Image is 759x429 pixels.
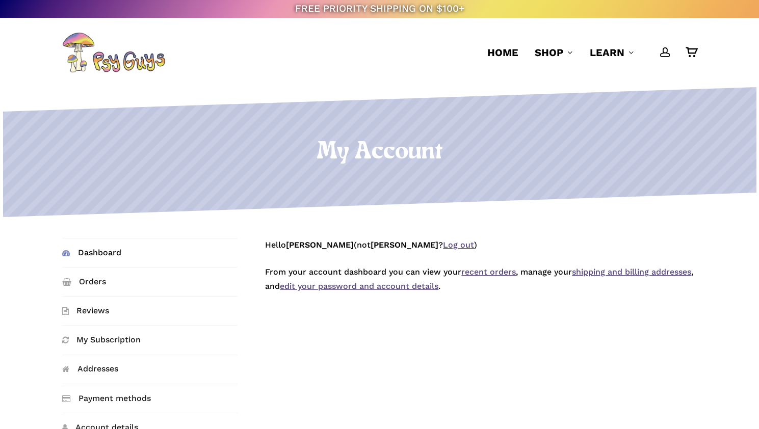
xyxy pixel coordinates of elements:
[280,281,438,291] a: edit your password and account details
[535,46,563,59] span: Shop
[371,240,438,250] strong: [PERSON_NAME]
[590,45,635,60] a: Learn
[62,238,238,267] a: Dashboard
[590,46,624,59] span: Learn
[479,18,697,87] nav: Main Menu
[62,267,238,296] a: Orders
[265,265,697,307] p: From your account dashboard you can view your , manage your , and .
[62,297,238,325] a: Reviews
[535,45,573,60] a: Shop
[62,32,165,73] img: PsyGuys
[686,47,697,58] a: Cart
[286,240,354,250] strong: [PERSON_NAME]
[443,240,474,250] a: Log out
[62,326,238,354] a: My Subscription
[572,267,691,277] a: shipping and billing addresses
[265,238,697,265] p: Hello (not ? )
[461,267,516,277] a: recent orders
[62,355,238,384] a: Addresses
[487,46,518,59] span: Home
[62,384,238,413] a: Payment methods
[487,45,518,60] a: Home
